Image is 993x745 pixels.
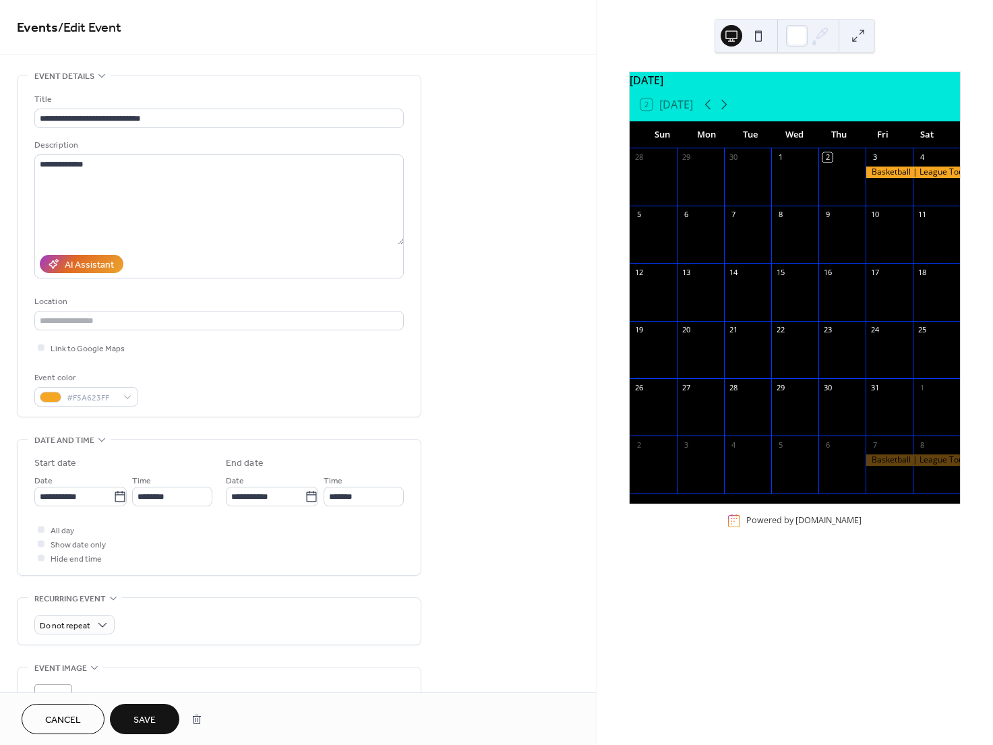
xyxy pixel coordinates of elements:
span: Event image [34,661,87,676]
div: 30 [822,382,833,392]
a: [DOMAIN_NAME] [795,515,862,527]
div: 1 [775,152,785,162]
div: 5 [634,210,644,220]
div: 4 [917,152,927,162]
div: Fri [861,121,905,148]
div: 30 [728,152,738,162]
div: 10 [870,210,880,220]
div: 6 [681,210,691,220]
span: Date and time [34,434,94,448]
div: Sun [640,121,684,148]
span: Date [34,474,53,488]
div: ; [34,684,72,722]
span: Time [324,474,342,488]
div: 27 [681,382,691,392]
div: 31 [870,382,880,392]
div: Description [34,138,401,152]
span: Show date only [51,538,106,552]
div: [DATE] [630,72,960,88]
div: 8 [917,440,927,450]
div: 22 [775,325,785,335]
div: 9 [822,210,833,220]
button: AI Assistant [40,255,123,273]
div: 1 [917,382,927,392]
button: Save [110,704,179,734]
span: Date [226,474,244,488]
div: 24 [870,325,880,335]
div: 26 [634,382,644,392]
div: Powered by [746,515,862,527]
div: 7 [870,440,880,450]
span: Event details [34,69,94,84]
div: 20 [681,325,691,335]
span: Link to Google Maps [51,342,125,356]
div: 23 [822,325,833,335]
div: 18 [917,267,927,277]
div: 4 [728,440,738,450]
button: Cancel [22,704,104,734]
div: AI Assistant [65,258,114,272]
div: Location [34,295,401,309]
div: 2 [634,440,644,450]
div: Thu [817,121,861,148]
div: Event color [34,371,136,385]
div: 15 [775,267,785,277]
div: 8 [775,210,785,220]
div: 7 [728,210,738,220]
span: Time [132,474,151,488]
div: End date [226,456,264,471]
div: 25 [917,325,927,335]
div: Start date [34,456,76,471]
span: #F5A623FF [67,391,117,405]
div: 12 [634,267,644,277]
div: 28 [634,152,644,162]
a: Events [17,15,58,41]
div: 2 [822,152,833,162]
span: Save [133,713,156,727]
div: 28 [728,382,738,392]
div: Wed [773,121,816,148]
div: Basketball | League Tournament [866,454,960,466]
div: Title [34,92,401,107]
div: 21 [728,325,738,335]
span: Hide end time [51,552,102,566]
div: 3 [681,440,691,450]
div: 17 [870,267,880,277]
div: 6 [822,440,833,450]
span: All day [51,524,74,538]
div: 3 [870,152,880,162]
div: 13 [681,267,691,277]
div: 29 [681,152,691,162]
div: 16 [822,267,833,277]
div: 14 [728,267,738,277]
span: Do not repeat [40,618,90,634]
div: Mon [684,121,728,148]
span: Recurring event [34,592,106,606]
div: Tue [729,121,773,148]
div: Basketball | League Tournament [866,167,960,178]
div: 11 [917,210,927,220]
span: / Edit Event [58,15,121,41]
div: 5 [775,440,785,450]
div: Sat [905,121,949,148]
span: Cancel [45,713,81,727]
div: 29 [775,382,785,392]
div: 19 [634,325,644,335]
